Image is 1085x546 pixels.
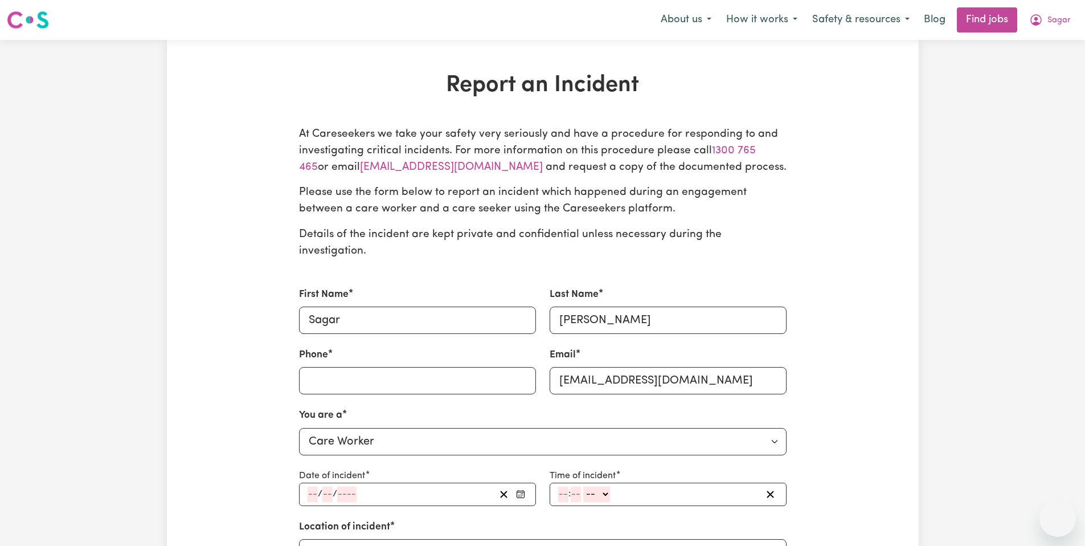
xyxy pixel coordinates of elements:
[337,487,357,502] input: ----
[495,487,513,502] button: Reset date
[299,520,390,535] label: Location of incident
[917,7,952,32] a: Blog
[299,145,756,173] a: 1300 765 465
[805,8,917,32] button: Safety & resources
[360,162,543,173] a: [EMAIL_ADDRESS][DOMAIN_NAME]
[957,7,1017,32] a: Find jobs
[318,489,322,499] span: /
[571,487,581,502] input: --
[299,227,787,260] p: Details of the incident are kept private and confidential unless necessary during the investigation.
[299,287,349,302] label: First Name
[1047,14,1071,27] span: Sagar
[322,487,333,502] input: --
[719,8,805,32] button: How it works
[550,469,616,483] label: Time of incident
[333,489,337,499] span: /
[568,489,571,499] span: :
[299,348,328,362] label: Phone
[558,487,568,502] input: --
[299,408,342,423] label: You are a
[550,348,576,362] label: Email
[1039,500,1076,537] iframe: Button to launch messaging window
[653,8,719,32] button: About us
[299,127,787,176] p: At Careseekers we take your safety very seriously and have a procedure for responding to and inve...
[299,72,787,99] h1: Report an Incident
[299,185,787,218] p: Please use the form below to report an incident which happened during an engagement between a car...
[299,469,365,483] label: Date of incident
[550,287,599,302] label: Last Name
[1022,8,1078,32] button: My Account
[7,10,49,30] img: Careseekers logo
[308,487,318,502] input: --
[513,487,529,502] button: Enter the date of the incident
[7,7,49,33] a: Careseekers logo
